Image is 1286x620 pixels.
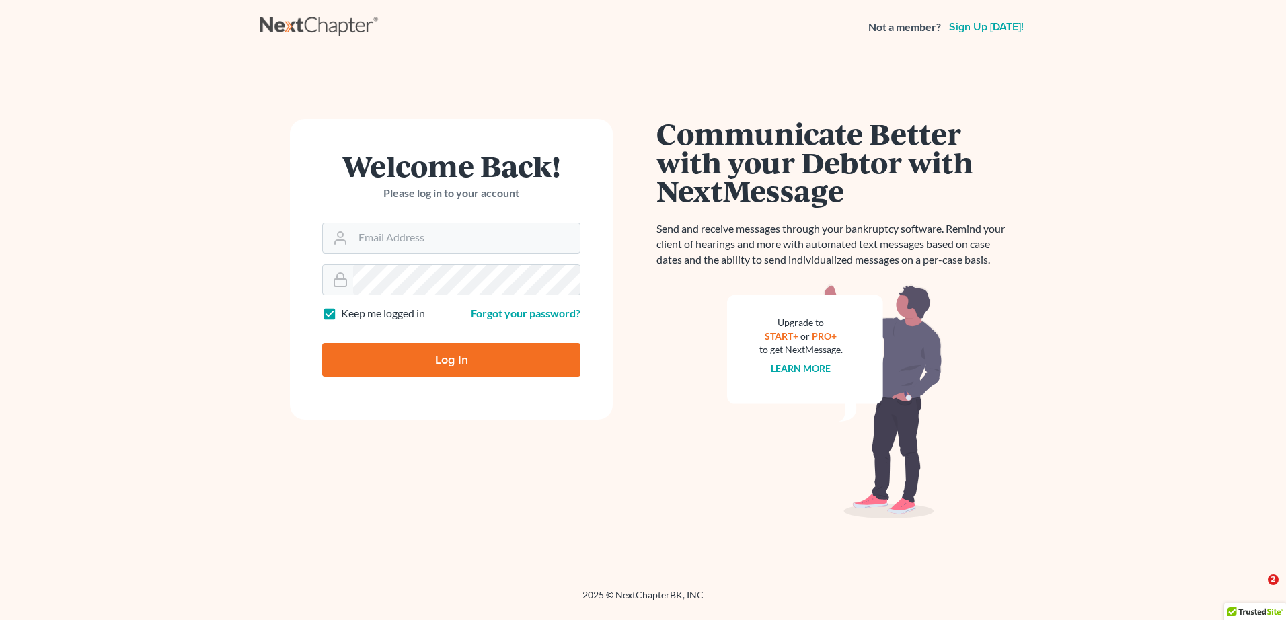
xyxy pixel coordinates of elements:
[759,316,843,330] div: Upgrade to
[946,22,1026,32] a: Sign up [DATE]!
[471,307,580,319] a: Forgot your password?
[765,330,799,342] a: START+
[801,330,810,342] span: or
[341,306,425,321] label: Keep me logged in
[322,343,580,377] input: Log In
[656,221,1013,268] p: Send and receive messages through your bankruptcy software. Remind your client of hearings and mo...
[812,330,837,342] a: PRO+
[353,223,580,253] input: Email Address
[1268,574,1279,585] span: 2
[322,151,580,180] h1: Welcome Back!
[322,186,580,201] p: Please log in to your account
[260,588,1026,613] div: 2025 © NextChapterBK, INC
[1240,574,1273,607] iframe: Intercom live chat
[727,284,942,519] img: nextmessage_bg-59042aed3d76b12b5cd301f8e5b87938c9018125f34e5fa2b7a6b67550977c72.svg
[771,362,831,374] a: Learn more
[759,343,843,356] div: to get NextMessage.
[868,20,941,35] strong: Not a member?
[656,119,1013,205] h1: Communicate Better with your Debtor with NextMessage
